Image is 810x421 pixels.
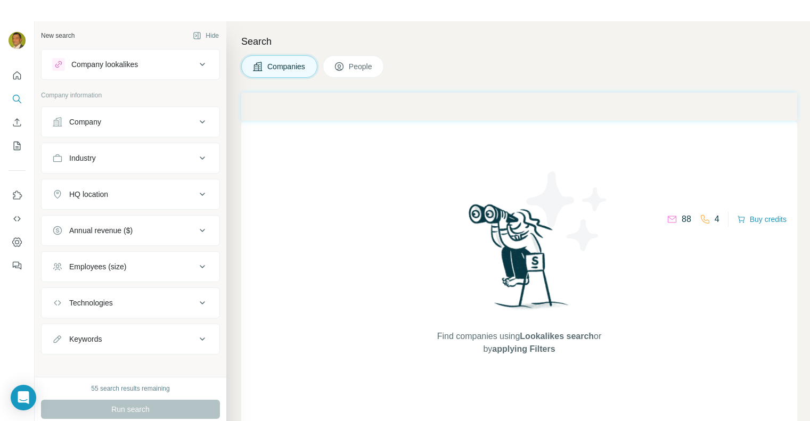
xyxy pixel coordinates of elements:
[42,109,219,135] button: Company
[69,334,102,344] div: Keywords
[69,298,113,308] div: Technologies
[9,113,26,132] button: Enrich CSV
[42,181,219,207] button: HQ location
[9,89,26,109] button: Search
[492,344,555,353] span: applying Filters
[715,213,719,226] p: 4
[69,117,101,127] div: Company
[91,384,169,393] div: 55 search results remaining
[9,256,26,275] button: Feedback
[9,209,26,228] button: Use Surfe API
[241,34,797,49] h4: Search
[69,153,96,163] div: Industry
[737,212,787,227] button: Buy credits
[185,28,226,44] button: Hide
[42,326,219,352] button: Keywords
[267,61,306,72] span: Companies
[69,189,108,200] div: HQ location
[69,261,126,272] div: Employees (size)
[42,254,219,279] button: Employees (size)
[71,59,138,70] div: Company lookalikes
[41,31,75,40] div: New search
[42,145,219,171] button: Industry
[41,90,220,100] p: Company information
[434,330,604,356] span: Find companies using or by
[42,218,219,243] button: Annual revenue ($)
[519,163,615,259] img: Surfe Illustration - Stars
[42,52,219,77] button: Company lookalikes
[9,136,26,155] button: My lists
[42,290,219,316] button: Technologies
[69,225,133,236] div: Annual revenue ($)
[349,61,373,72] span: People
[11,385,36,410] div: Open Intercom Messenger
[682,213,691,226] p: 88
[241,93,797,121] iframe: Banner
[9,32,26,49] img: Avatar
[9,233,26,252] button: Dashboard
[464,201,575,320] img: Surfe Illustration - Woman searching with binoculars
[9,66,26,85] button: Quick start
[520,332,594,341] span: Lookalikes search
[9,186,26,205] button: Use Surfe on LinkedIn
